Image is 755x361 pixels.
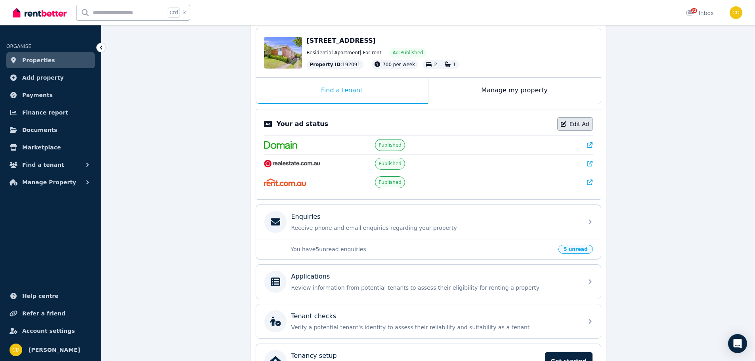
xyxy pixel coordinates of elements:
span: k [183,10,186,16]
span: Residential Apartment | For rent [307,50,382,56]
a: Documents [6,122,95,138]
span: Marketplace [22,143,61,152]
div: Open Intercom Messenger [728,334,747,353]
span: [PERSON_NAME] [29,345,80,355]
span: ORGANISE [6,44,31,49]
span: Published [378,142,401,148]
img: RentBetter [13,7,67,19]
img: Chris Dimitropoulos [10,344,22,356]
a: Edit Ad [557,117,593,131]
img: Chris Dimitropoulos [730,6,742,19]
button: Manage Property [6,174,95,190]
a: Help centre [6,288,95,304]
img: RealEstate.com.au [264,160,321,168]
a: Account settings [6,323,95,339]
a: ApplicationsReview information from potential tenants to assess their eligibility for renting a p... [256,265,601,299]
img: Domain.com.au [264,141,297,149]
a: Finance report [6,105,95,120]
p: Review information from potential tenants to assess their eligibility for renting a property [291,284,578,292]
p: Enquiries [291,212,321,222]
div: Inbox [686,9,714,17]
span: Manage Property [22,178,76,187]
span: Ctrl [168,8,180,18]
p: Verify a potential tenant's identity to assess their reliability and suitability as a tenant [291,323,578,331]
p: Applications [291,272,330,281]
div: Find a tenant [256,78,428,104]
a: Refer a friend [6,306,95,321]
span: 700 per week [382,62,415,67]
p: You have 5 unread enquiries [291,245,554,253]
span: Add property [22,73,64,82]
span: 32 [691,8,697,13]
span: 1 [453,62,456,67]
span: Ad: Published [392,50,423,56]
p: Tenancy setup [291,351,337,361]
span: Find a tenant [22,160,64,170]
div: Manage my property [428,78,601,104]
span: 2 [434,62,437,67]
p: Tenant checks [291,311,336,321]
span: Properties [22,55,55,65]
p: Receive phone and email enquiries regarding your property [291,224,578,232]
span: Payments [22,90,53,100]
p: Your ad status [277,119,328,129]
span: [STREET_ADDRESS] [307,37,376,44]
span: Property ID [310,61,341,68]
a: Properties [6,52,95,68]
span: Finance report [22,108,68,117]
a: Tenant checksVerify a potential tenant's identity to assess their reliability and suitability as ... [256,304,601,338]
a: EnquiriesReceive phone and email enquiries regarding your property [256,205,601,239]
span: 5 unread [558,245,593,254]
img: Rent.com.au [264,178,306,186]
span: Help centre [22,291,59,301]
a: Marketplace [6,139,95,155]
a: Payments [6,87,95,103]
span: Account settings [22,326,75,336]
a: Add property [6,70,95,86]
button: Find a tenant [6,157,95,173]
span: Published [378,160,401,167]
span: Documents [22,125,57,135]
span: Published [378,179,401,185]
span: Refer a friend [22,309,65,318]
div: : 192091 [307,60,364,69]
